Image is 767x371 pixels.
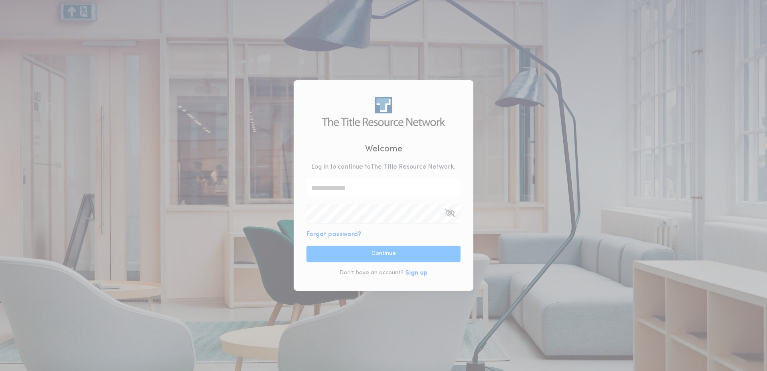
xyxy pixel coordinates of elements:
[365,143,402,156] h2: Welcome
[405,268,428,278] button: Sign up
[322,97,445,126] img: logo
[339,269,404,277] p: Don't have an account?
[311,162,456,172] p: Log in to continue to The Title Resource Network .
[306,246,461,262] button: Continue
[306,230,361,239] button: Forgot password?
